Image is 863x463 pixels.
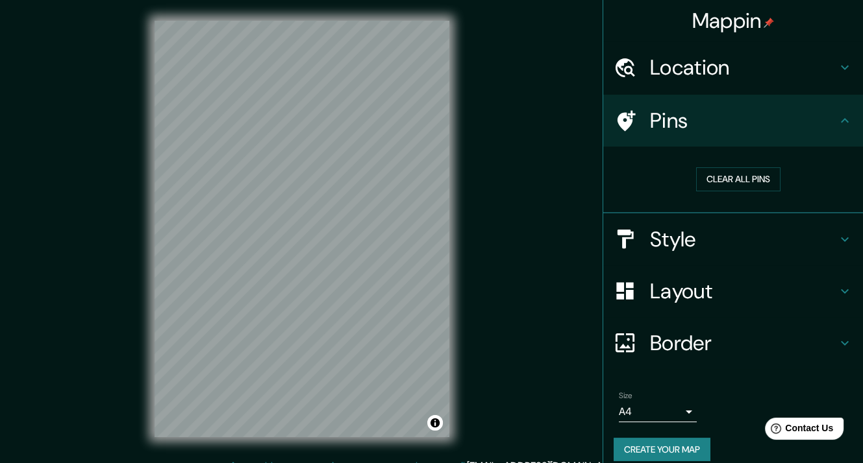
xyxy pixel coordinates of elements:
button: Clear all pins [696,167,781,191]
div: Border [603,317,863,369]
div: Style [603,213,863,265]
button: Toggle attribution [427,415,443,431]
h4: Border [650,330,837,356]
div: A4 [619,401,697,422]
h4: Mappin [692,8,775,34]
div: Pins [603,95,863,147]
h4: Location [650,54,837,80]
h4: Layout [650,278,837,304]
img: pin-icon.png [764,18,774,28]
label: Size [619,390,632,401]
div: Layout [603,265,863,317]
h4: Pins [650,108,837,134]
button: Create your map [614,438,710,462]
h4: Style [650,226,837,252]
div: Location [603,42,863,93]
iframe: Help widget launcher [747,412,849,449]
canvas: Map [155,21,449,437]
